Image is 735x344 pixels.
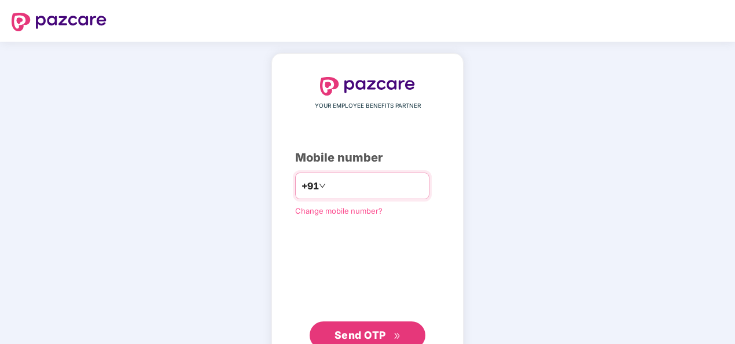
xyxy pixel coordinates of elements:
span: down [319,182,326,189]
span: Send OTP [335,329,386,341]
span: +91 [302,179,319,193]
a: Change mobile number? [295,206,383,215]
div: Mobile number [295,149,440,167]
img: logo [12,13,106,31]
span: YOUR EMPLOYEE BENEFITS PARTNER [315,101,421,111]
img: logo [320,77,415,96]
span: double-right [394,332,401,340]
